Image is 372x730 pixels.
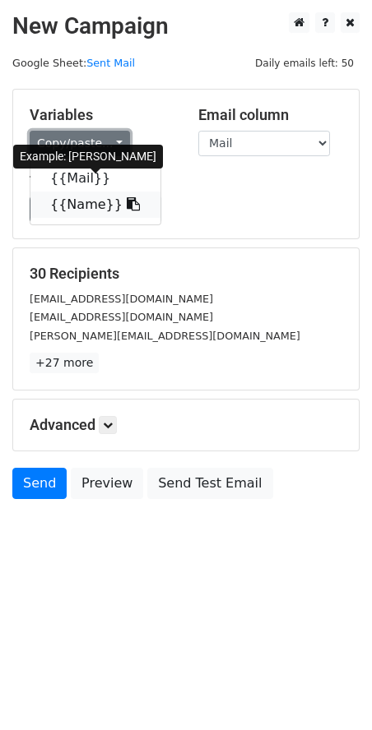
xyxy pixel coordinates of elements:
[30,265,342,283] h5: 30 Recipients
[249,57,360,69] a: Daily emails left: 50
[30,330,300,342] small: [PERSON_NAME][EMAIL_ADDRESS][DOMAIN_NAME]
[30,311,213,323] small: [EMAIL_ADDRESS][DOMAIN_NAME]
[30,106,174,124] h5: Variables
[290,651,372,730] div: 聊天小工具
[30,192,160,218] a: {{Name}}
[30,416,342,434] h5: Advanced
[30,131,130,156] a: Copy/paste...
[12,57,135,69] small: Google Sheet:
[12,468,67,499] a: Send
[13,145,163,169] div: Example: [PERSON_NAME]
[198,106,342,124] h5: Email column
[290,651,372,730] iframe: Chat Widget
[86,57,135,69] a: Sent Mail
[30,293,213,305] small: [EMAIL_ADDRESS][DOMAIN_NAME]
[12,12,360,40] h2: New Campaign
[30,165,160,192] a: {{Mail}}
[249,54,360,72] span: Daily emails left: 50
[71,468,143,499] a: Preview
[30,353,99,373] a: +27 more
[147,468,272,499] a: Send Test Email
